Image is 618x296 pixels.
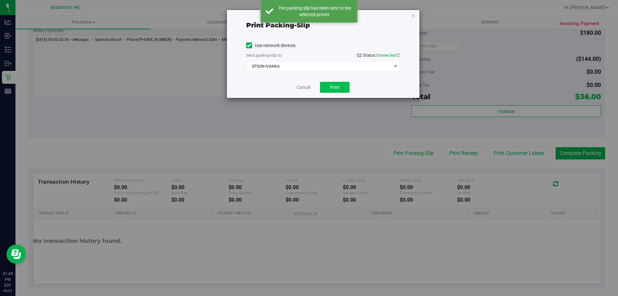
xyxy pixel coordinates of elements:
span: select [391,62,399,71]
span: QZ Status: [357,53,400,58]
button: Print [320,82,350,93]
span: Print packing-slip [246,21,310,29]
span: Connected [376,53,396,58]
iframe: Resource center [6,244,26,264]
div: The packing slip has been sent to the selected printer. [277,5,352,18]
span: Print [330,85,340,90]
label: Send packing-slip to: [246,53,282,58]
span: EPSON-IVANKA [247,62,392,71]
a: Cancel [297,84,310,91]
label: Use network devices [246,42,295,49]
